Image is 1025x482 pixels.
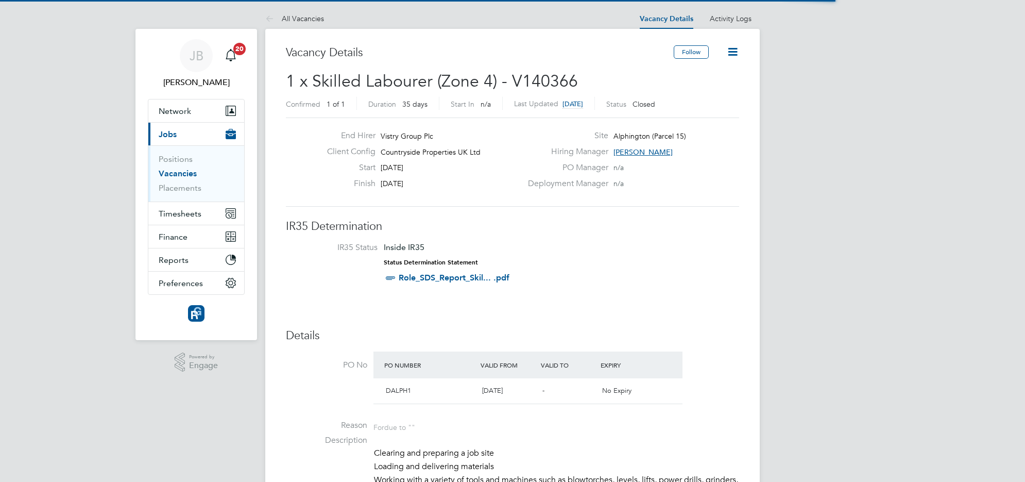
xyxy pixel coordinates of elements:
[478,356,538,374] div: Valid From
[286,99,320,109] label: Confirmed
[522,130,608,141] label: Site
[159,209,201,219] span: Timesheets
[148,272,244,294] button: Preferences
[189,361,218,370] span: Engage
[188,305,204,322] img: resourcinggroup-logo-retina.png
[522,162,608,173] label: PO Manager
[148,202,244,225] button: Timesheets
[286,420,367,431] label: Reason
[265,14,324,23] a: All Vacancies
[598,356,658,374] div: Expiry
[538,356,599,374] div: Valid To
[159,255,189,265] span: Reports
[319,178,375,189] label: Finish
[606,99,626,109] label: Status
[481,99,491,109] span: n/a
[286,45,674,60] h3: Vacancy Details
[159,232,187,242] span: Finance
[148,99,244,122] button: Network
[159,169,197,178] a: Vacancies
[613,179,624,188] span: n/a
[148,145,244,202] div: Jobs
[148,39,245,89] a: JB[PERSON_NAME]
[451,99,474,109] label: Start In
[384,242,424,252] span: Inside IR35
[286,360,367,371] label: PO No
[374,461,739,475] li: Loading and delivering materials
[522,178,608,189] label: Deployment Manager
[562,99,583,108] span: [DATE]
[175,353,218,372] a: Powered byEngage
[135,29,257,340] nav: Main navigation
[220,39,241,72] a: 20
[602,386,631,395] span: No Expiry
[384,259,478,266] strong: Status Determination Statement
[286,328,739,343] h3: Details
[148,76,245,89] span: Joe Belsten
[148,248,244,271] button: Reports
[296,242,378,253] label: IR35 Status
[386,386,411,395] span: DALPH1
[373,420,415,432] div: For due to ""
[613,147,673,157] span: [PERSON_NAME]
[674,45,709,59] button: Follow
[159,183,201,193] a: Placements
[381,147,481,157] span: Countryside Properties UK Ltd
[368,99,396,109] label: Duration
[159,129,177,139] span: Jobs
[542,386,544,395] span: -
[159,154,193,164] a: Positions
[159,278,203,288] span: Preferences
[613,163,624,172] span: n/a
[286,435,367,446] label: Description
[381,131,433,141] span: Vistry Group Plc
[148,225,244,248] button: Finance
[286,219,739,234] h3: IR35 Determination
[189,353,218,361] span: Powered by
[159,106,191,116] span: Network
[319,146,375,157] label: Client Config
[402,99,428,109] span: 35 days
[482,386,503,395] span: [DATE]
[374,448,739,461] li: Clearing and preparing a job site
[148,305,245,322] a: Go to home page
[633,99,655,109] span: Closed
[381,163,403,172] span: [DATE]
[522,146,608,157] label: Hiring Manager
[382,356,478,374] div: PO Number
[381,179,403,188] span: [DATE]
[710,14,751,23] a: Activity Logs
[233,43,246,55] span: 20
[286,71,578,91] span: 1 x Skilled Labourer (Zone 4) - V140366
[399,273,509,282] a: Role_SDS_Report_Skil... .pdf
[148,123,244,145] button: Jobs
[319,130,375,141] label: End Hirer
[319,162,375,173] label: Start
[640,14,693,23] a: Vacancy Details
[190,49,203,62] span: JB
[613,131,686,141] span: Alphington (Parcel 15)
[327,99,345,109] span: 1 of 1
[514,99,558,108] label: Last Updated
